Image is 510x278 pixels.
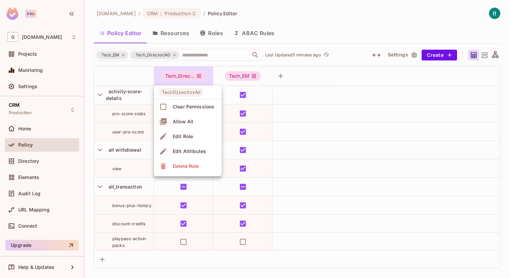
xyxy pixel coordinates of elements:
div: Clear Permissions [173,103,214,110]
div: Edit Role [173,133,193,140]
div: Allow All [173,118,193,125]
div: Delete Role [173,163,199,170]
span: TechDirectorAd [159,88,203,97]
div: Edit Attributes [173,148,206,155]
